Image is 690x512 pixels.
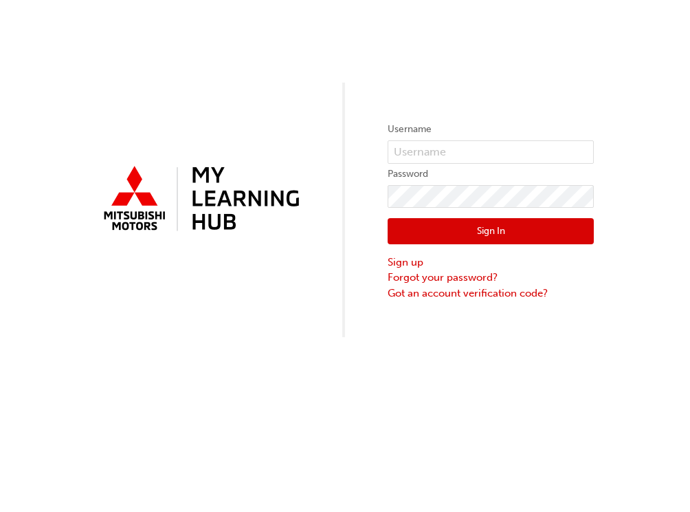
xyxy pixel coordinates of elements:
[388,255,594,270] a: Sign up
[96,160,302,239] img: mmal
[388,218,594,244] button: Sign In
[388,286,594,301] a: Got an account verification code?
[388,140,594,164] input: Username
[388,166,594,182] label: Password
[388,270,594,286] a: Forgot your password?
[388,121,594,138] label: Username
